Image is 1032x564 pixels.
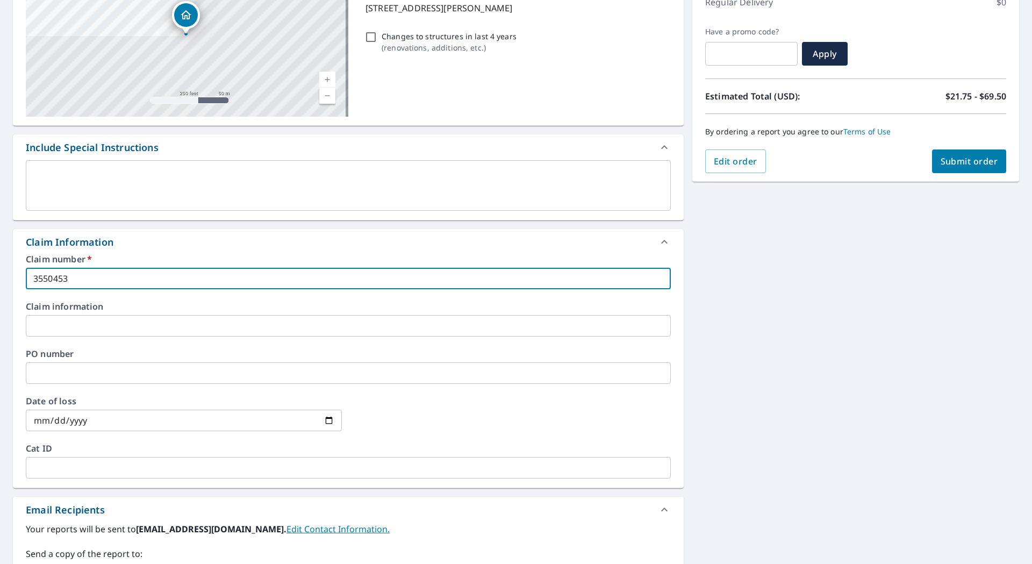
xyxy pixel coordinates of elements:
[714,155,757,167] span: Edit order
[382,31,517,42] p: Changes to structures in last 4 years
[13,134,684,160] div: Include Special Instructions
[26,235,113,249] div: Claim Information
[26,523,671,536] label: Your reports will be sent to
[705,27,798,37] label: Have a promo code?
[26,444,671,453] label: Cat ID
[932,149,1007,173] button: Submit order
[705,90,856,103] p: Estimated Total (USD):
[319,72,335,88] a: Current Level 17, Zoom In
[26,503,105,517] div: Email Recipients
[26,302,671,311] label: Claim information
[941,155,998,167] span: Submit order
[811,48,839,60] span: Apply
[382,42,517,53] p: ( renovations, additions, etc. )
[802,42,848,66] button: Apply
[705,127,1006,137] p: By ordering a report you agree to our
[26,349,671,358] label: PO number
[13,229,684,255] div: Claim Information
[26,140,159,155] div: Include Special Instructions
[26,397,342,405] label: Date of loss
[705,149,766,173] button: Edit order
[26,255,671,263] label: Claim number
[26,547,671,560] label: Send a copy of the report to:
[286,523,390,535] a: EditContactInfo
[136,523,286,535] b: [EMAIL_ADDRESS][DOMAIN_NAME].
[365,2,666,15] p: [STREET_ADDRESS][PERSON_NAME]
[319,88,335,104] a: Current Level 17, Zoom Out
[945,90,1006,103] p: $21.75 - $69.50
[843,126,891,137] a: Terms of Use
[172,1,200,34] div: Dropped pin, building 1, Residential property, 69 Woodberry Rd New Hartford, NY 13413
[13,497,684,523] div: Email Recipients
